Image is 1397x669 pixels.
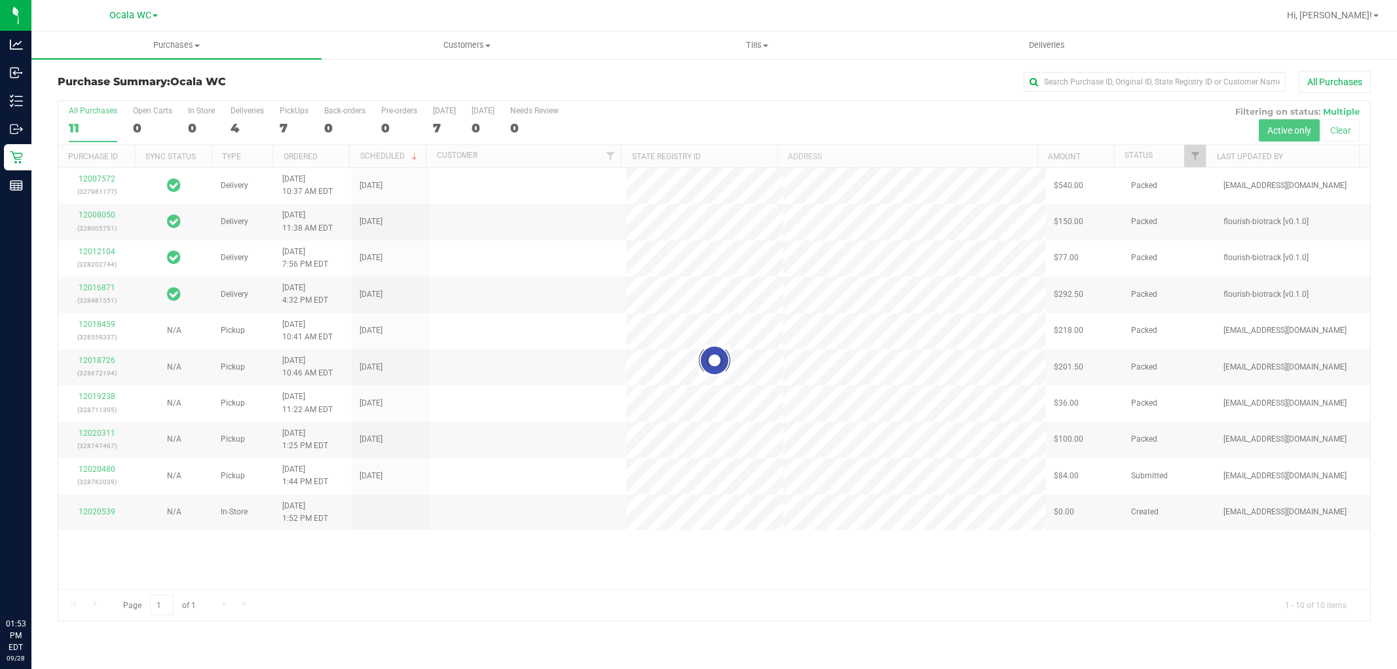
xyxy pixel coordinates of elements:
span: Customers [322,39,611,51]
a: Customers [322,31,612,59]
p: 01:53 PM EDT [6,618,26,653]
inline-svg: Inventory [10,94,23,107]
button: All Purchases [1299,71,1371,93]
inline-svg: Retail [10,151,23,164]
inline-svg: Inbound [10,66,23,79]
span: Hi, [PERSON_NAME]! [1287,10,1372,20]
span: Ocala WC [170,75,226,88]
inline-svg: Outbound [10,123,23,136]
p: 09/28 [6,653,26,663]
inline-svg: Analytics [10,38,23,51]
inline-svg: Reports [10,179,23,192]
iframe: Resource center [13,564,52,603]
span: Purchases [31,39,322,51]
input: Search Purchase ID, Original ID, State Registry ID or Customer Name... [1024,72,1286,92]
span: Tills [612,39,901,51]
a: Purchases [31,31,322,59]
a: Tills [612,31,902,59]
span: Ocala WC [109,10,151,21]
span: Deliveries [1011,39,1083,51]
a: Deliveries [902,31,1192,59]
h3: Purchase Summary: [58,76,495,88]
